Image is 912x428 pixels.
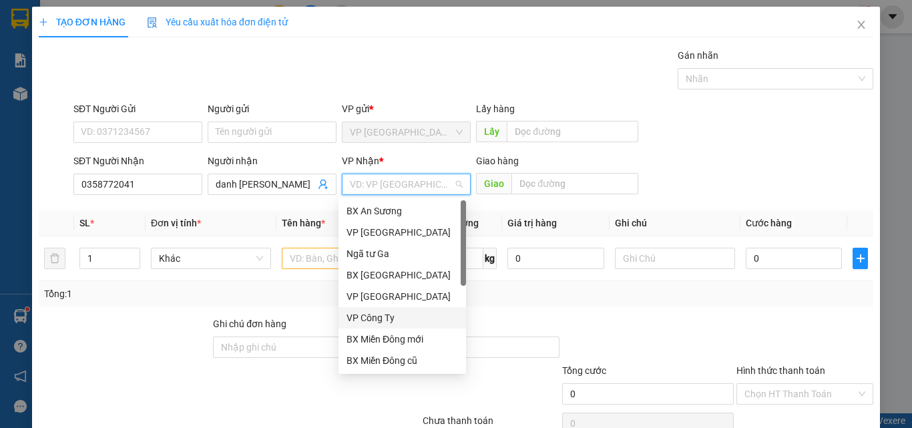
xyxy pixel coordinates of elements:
[610,210,740,236] th: Ghi chú
[338,350,466,371] div: BX Miền Đông cũ
[853,248,868,269] button: plus
[347,204,458,218] div: BX An Sương
[73,154,202,168] div: SĐT Người Nhận
[350,122,463,142] span: VP Tân Bình
[208,101,336,116] div: Người gửi
[39,17,126,27] span: TẠO ĐƠN HÀNG
[73,101,202,116] div: SĐT Người Gửi
[511,173,638,194] input: Dọc đường
[39,17,48,27] span: plus
[282,248,402,269] input: VD: Bàn, Ghế
[476,173,511,194] span: Giao
[483,248,497,269] span: kg
[507,248,604,269] input: 0
[318,179,328,190] span: user-add
[208,154,336,168] div: Người nhận
[736,365,825,376] label: Hình thức thanh toán
[147,17,288,27] span: Yêu cầu xuất hóa đơn điện tử
[338,286,466,307] div: VP Hà Nội
[159,248,263,268] span: Khác
[856,19,867,30] span: close
[213,318,286,329] label: Ghi chú đơn hàng
[213,337,385,358] input: Ghi chú đơn hàng
[615,248,735,269] input: Ghi Chú
[342,156,379,166] span: VP Nhận
[843,7,880,44] button: Close
[338,200,466,222] div: BX An Sương
[338,307,466,329] div: VP Công Ty
[347,225,458,240] div: VP [GEOGRAPHIC_DATA]
[79,218,90,228] span: SL
[853,253,867,264] span: plus
[338,222,466,243] div: VP Tân Bình
[282,218,325,228] span: Tên hàng
[44,248,65,269] button: delete
[338,264,466,286] div: BX Quảng Ngãi
[476,103,515,114] span: Lấy hàng
[147,17,158,28] img: icon
[562,365,606,376] span: Tổng cước
[338,329,466,350] div: BX Miền Đông mới
[338,243,466,264] div: Ngã tư Ga
[347,289,458,304] div: VP [GEOGRAPHIC_DATA]
[507,218,557,228] span: Giá trị hàng
[347,246,458,261] div: Ngã tư Ga
[347,332,458,347] div: BX Miền Đông mới
[476,121,507,142] span: Lấy
[746,218,792,228] span: Cước hàng
[476,156,519,166] span: Giao hàng
[347,310,458,325] div: VP Công Ty
[678,50,718,61] label: Gán nhãn
[342,101,471,116] div: VP gửi
[151,218,201,228] span: Đơn vị tính
[44,286,353,301] div: Tổng: 1
[507,121,638,142] input: Dọc đường
[347,268,458,282] div: BX [GEOGRAPHIC_DATA]
[347,353,458,368] div: BX Miền Đông cũ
